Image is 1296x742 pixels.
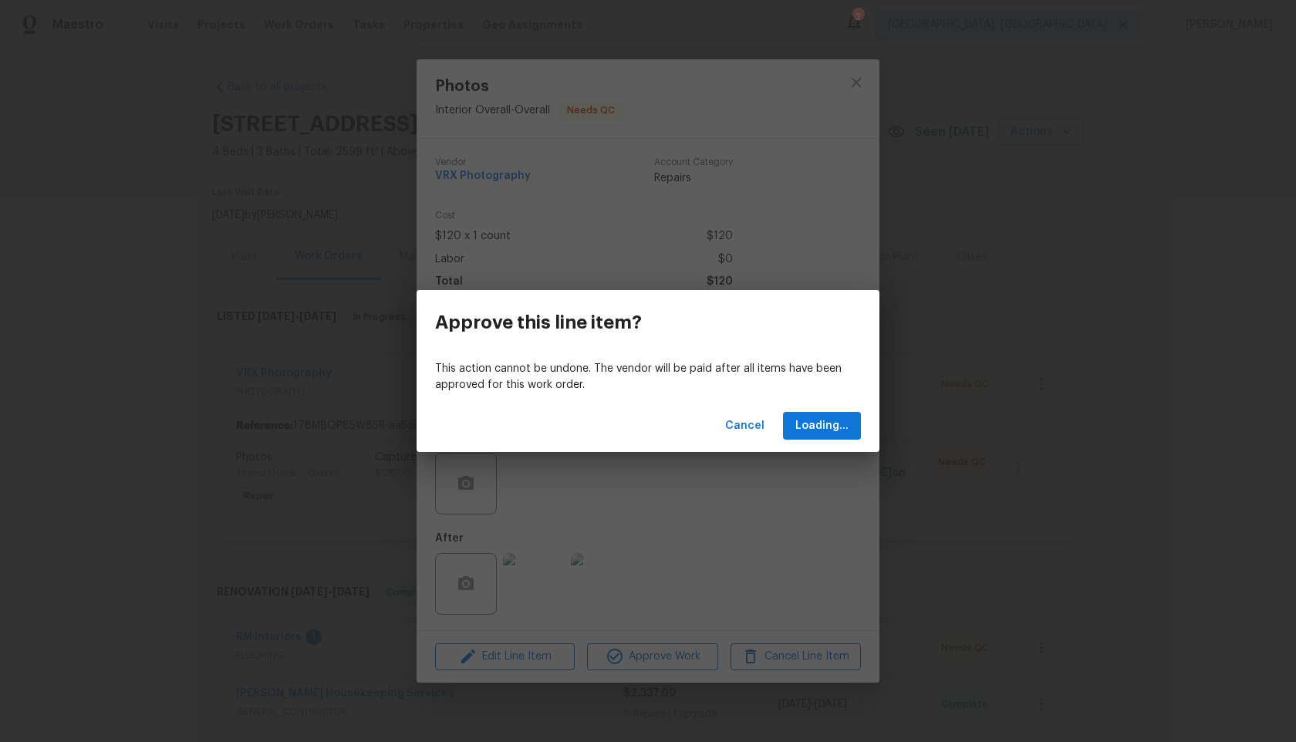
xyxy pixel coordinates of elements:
[719,412,771,440] button: Cancel
[783,412,861,440] button: Loading...
[435,312,642,333] h3: Approve this line item?
[795,417,849,436] span: Loading...
[435,361,861,393] p: This action cannot be undone. The vendor will be paid after all items have been approved for this...
[725,417,764,436] span: Cancel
